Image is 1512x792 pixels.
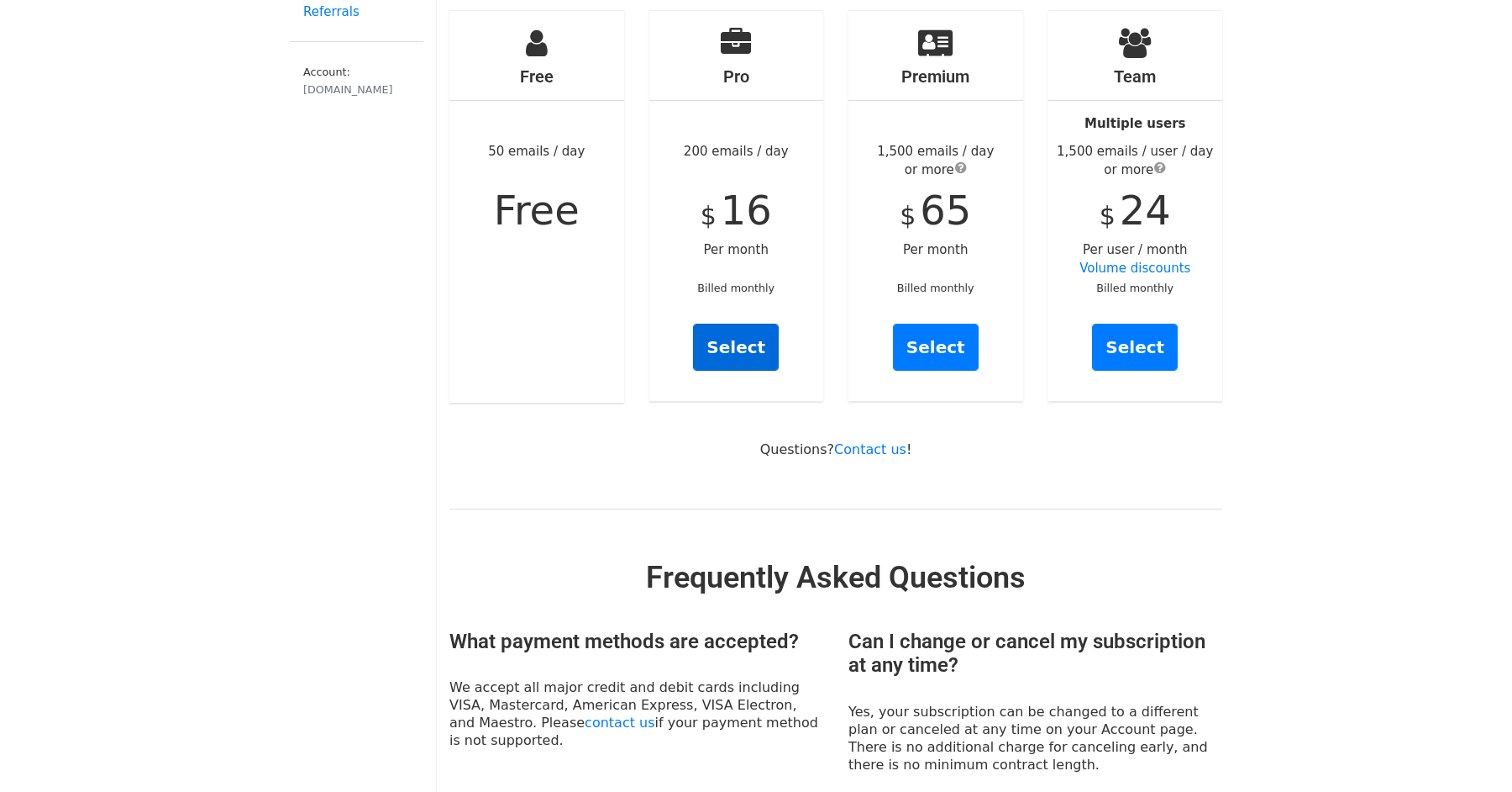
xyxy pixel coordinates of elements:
h3: What payment methods are accepted? [449,630,823,654]
span: Free [494,187,580,234]
small: Billed monthly [697,282,774,294]
iframe: Chat Widget [1428,711,1512,792]
a: Contact us [834,441,906,457]
h4: Team [1048,66,1223,87]
h4: Premium [848,66,1023,87]
span: 16 [721,187,772,234]
p: Yes, your subscription can be changed to a different plan or canceled at any time on your Account... [848,703,1222,774]
p: We accept all major credit and debit cards including VISA, Mastercard, American Express, VISA Ele... [449,678,823,749]
div: 1,500 emails / user / day or more [1048,142,1223,180]
div: [DOMAIN_NAME] [303,82,410,98]
div: Per user / month [1048,11,1223,401]
p: Questions? ! [449,441,1222,458]
div: 1,500 emails / day or more [848,142,1023,180]
div: 50 emails / day [449,11,624,403]
a: Select [693,324,779,371]
div: Per month [848,11,1023,401]
a: Select [1092,324,1178,371]
a: Volume discounts [1079,261,1190,276]
h2: Frequently Asked Questions [449,560,1222,596]
small: Billed monthly [897,282,974,294]
a: Select [893,324,979,371]
span: 24 [1120,187,1171,234]
span: 65 [920,187,971,234]
h4: Free [449,66,624,87]
small: Billed monthly [1096,282,1173,294]
h4: Pro [649,66,824,87]
span: $ [1100,201,1116,230]
small: Account: [303,66,410,98]
span: $ [701,201,717,230]
div: 200 emails / day Per month [649,11,824,401]
span: $ [900,201,916,230]
strong: Multiple users [1084,116,1185,131]
a: contact us [585,715,654,731]
h3: Can I change or cancel my subscription at any time? [848,630,1222,678]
